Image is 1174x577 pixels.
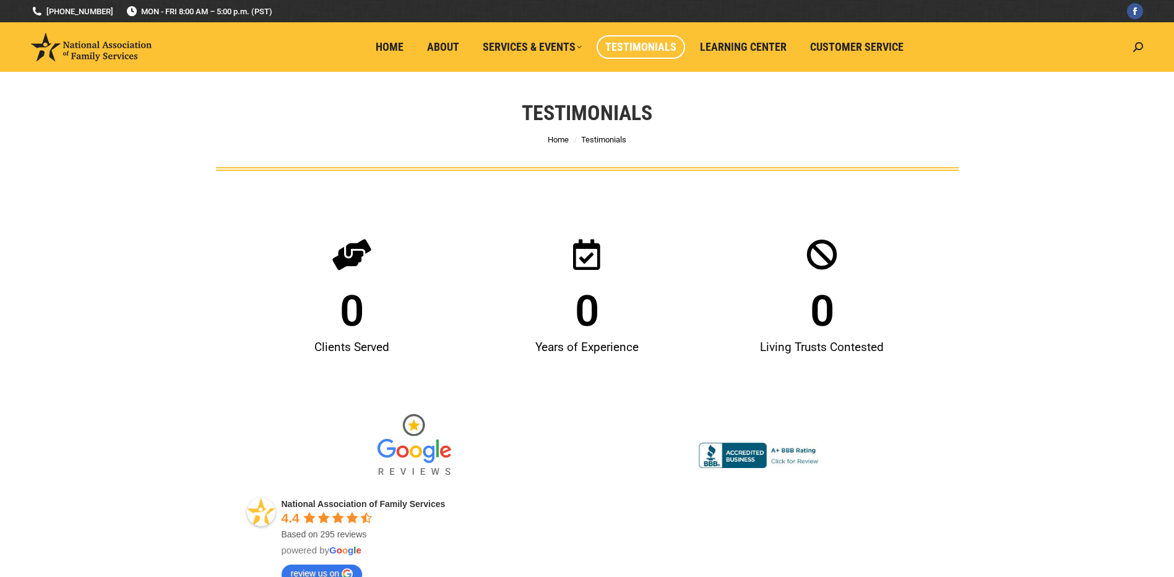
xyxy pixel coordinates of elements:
[699,443,822,469] img: Accredited A+ with Better Business Bureau
[418,35,468,59] a: About
[282,528,581,540] div: Based on 295 reviews
[691,35,795,59] a: Learning Center
[605,40,676,54] span: Testimonials
[810,290,834,332] span: 0
[340,290,364,332] span: 0
[348,545,353,555] span: g
[581,135,626,144] span: Testimonials
[700,40,787,54] span: Learning Center
[522,99,652,126] h1: Testimonials
[483,40,582,54] span: Services & Events
[710,332,933,362] div: Living Trusts Contested
[329,545,337,555] span: G
[801,35,912,59] a: Customer Service
[810,40,904,54] span: Customer Service
[376,40,404,54] span: Home
[1127,3,1143,19] a: Facebook page opens in new window
[367,35,412,59] a: Home
[31,6,113,17] a: [PHONE_NUMBER]
[368,406,460,486] img: Google Reviews
[282,511,300,525] span: 4.4
[356,545,361,555] span: e
[282,544,581,557] div: powered by
[342,545,348,555] span: o
[427,40,459,54] span: About
[597,35,685,59] a: Testimonials
[575,290,599,332] span: 0
[353,545,356,555] span: l
[475,332,698,362] div: Years of Experience
[548,135,569,144] a: Home
[31,33,152,61] img: National Association of Family Services
[282,499,446,509] a: National Association of Family Services
[337,545,342,555] span: o
[126,6,272,17] span: MON - FRI 8:00 AM – 5:00 p.m. (PST)
[241,332,464,362] div: Clients Served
